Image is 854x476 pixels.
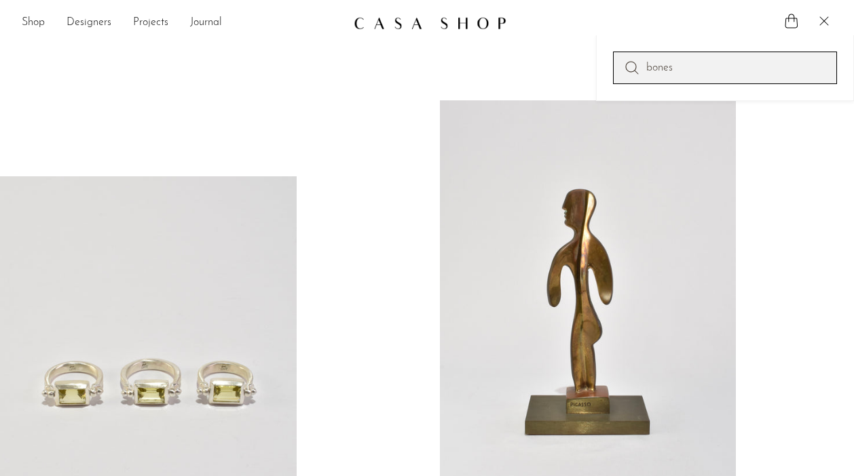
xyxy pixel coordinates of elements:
nav: Desktop navigation [22,12,343,35]
ul: NEW HEADER MENU [22,12,343,35]
input: Perform a search [613,52,837,84]
a: Projects [133,14,168,32]
a: Shop [22,14,45,32]
a: Journal [190,14,222,32]
a: Designers [67,14,111,32]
